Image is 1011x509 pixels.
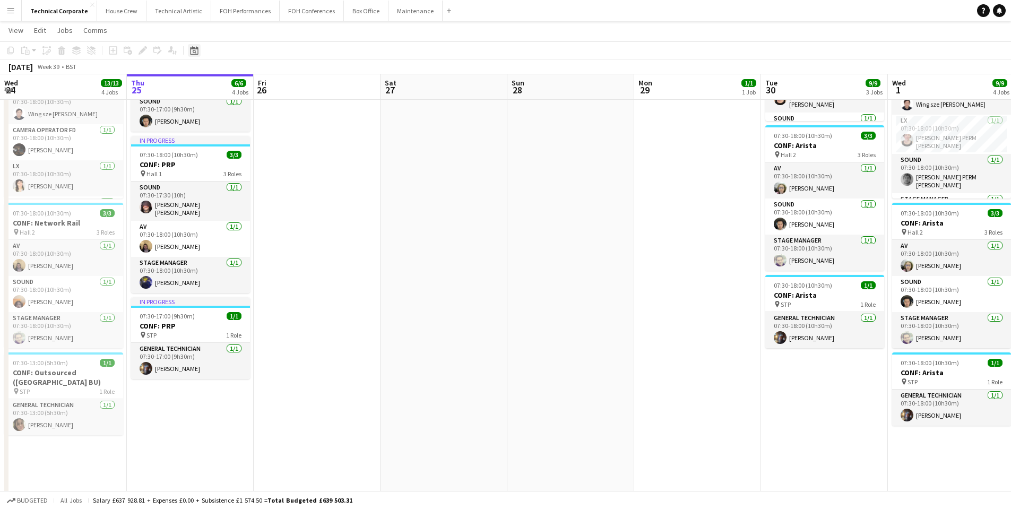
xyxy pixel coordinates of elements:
app-card-role: Sound1/107:30-18:00 (10h30m)[PERSON_NAME] [892,276,1011,312]
app-job-card: 07:30-18:00 (10h30m)4/4CONF: Arista Hall 14 RolesAV1/107:30-18:00 (10h30m)Wing sze [PERSON_NAME]L... [892,41,1011,199]
span: 1 [891,84,906,96]
span: 3 Roles [984,228,1003,236]
span: 26 [256,84,266,96]
span: Hall 2 [781,151,796,159]
span: All jobs [58,496,84,504]
button: Budgeted [5,495,49,506]
app-card-role: Stage Manager1/107:30-18:00 (10h30m)[PERSON_NAME] [892,312,1011,348]
h3: CONF: Arista [892,368,1011,377]
app-card-role: AV1/107:30-18:00 (10h30m)[PERSON_NAME] [131,221,250,257]
app-card-role: Recording Engineer FD1/1 [4,196,123,232]
span: 07:30-13:00 (5h30m) [13,359,68,367]
span: 29 [637,84,652,96]
span: 9/9 [992,79,1007,87]
app-card-role: Stage Manager1/107:30-18:00 (10h30m)[PERSON_NAME] [765,235,884,271]
span: 13/13 [101,79,122,87]
span: Tue [765,78,777,88]
span: 1 Role [987,378,1003,386]
app-job-card: 07:30-18:00 (10h30m)1/1CONF: Arista STP1 RoleGeneral Technician1/107:30-18:00 (10h30m)[PERSON_NAME] [765,275,884,348]
button: Technical Artistic [146,1,211,21]
app-card-role: AV1/107:30-18:00 (10h30m)[PERSON_NAME] [765,162,884,199]
span: Edit [34,25,46,35]
div: 07:30-18:00 (10h30m)3/3CONF: Arista Hall 23 RolesAV1/107:30-18:00 (10h30m)[PERSON_NAME]Sound1/107... [765,125,884,271]
span: 1 Role [860,300,876,308]
app-card-role: Sound1/107:30-17:30 (10h)[PERSON_NAME] [PERSON_NAME] [131,182,250,221]
span: 07:30-18:00 (10h30m) [13,209,71,217]
span: Jobs [57,25,73,35]
span: Thu [131,78,144,88]
h3: CONF: Arista [765,141,884,150]
app-card-role: Sound1/107:30-17:00 (9h30m)[PERSON_NAME] [131,96,250,132]
span: STP [908,378,918,386]
span: Sat [385,78,396,88]
span: 3/3 [100,209,115,217]
app-card-role: Stage Manager1/107:30-18:00 (10h30m)[PERSON_NAME] [131,257,250,293]
span: 1 Role [99,387,115,395]
span: Hall 2 [908,228,923,236]
h3: CONF: Outsourced ([GEOGRAPHIC_DATA] BU) [4,368,123,387]
span: Comms [83,25,107,35]
button: FOH Conferences [280,1,344,21]
app-card-role: Sound1/107:30-18:00 (10h30m)[PERSON_NAME] [765,199,884,235]
app-card-role: AV1/107:30-18:00 (10h30m)[PERSON_NAME] [4,240,123,276]
a: Edit [30,23,50,37]
span: Week 39 [35,63,62,71]
button: Technical Corporate [22,1,97,21]
span: 1/1 [741,79,756,87]
span: STP [20,387,30,395]
span: 3 Roles [223,170,241,178]
span: 9/9 [866,79,880,87]
app-card-role: General Technician1/107:30-18:00 (10h30m)[PERSON_NAME] [765,312,884,348]
span: 28 [510,84,524,96]
a: Comms [79,23,111,37]
a: View [4,23,28,37]
span: Budgeted [17,497,48,504]
app-card-role: General Technician1/107:30-13:00 (5h30m)[PERSON_NAME] [4,399,123,435]
app-card-role: LX1/107:30-18:00 (10h30m)[PERSON_NAME] PERM [PERSON_NAME] [892,115,1011,154]
app-card-role: Sound1/107:30-18:00 (10h30m)[PERSON_NAME] [4,276,123,312]
div: 07:30-13:00 (5h30m)1/1CONF: Outsourced ([GEOGRAPHIC_DATA] BU) STP1 RoleGeneral Technician1/107:30... [4,352,123,435]
app-card-role: Camera Operator FD1/107:30-18:00 (10h30m)[PERSON_NAME] [4,124,123,160]
div: BST [66,63,76,71]
span: 24 [3,84,18,96]
span: 3/3 [861,132,876,140]
div: 07:30-18:00 (10h30m)8/8CONF: [PERSON_NAME] and Partners Hall 18 RolesAV1/107:30-18:00 (10h30m)Win... [4,41,123,199]
div: In progress [131,136,250,144]
span: Mon [638,78,652,88]
app-card-role: General Technician1/107:30-17:00 (9h30m)[PERSON_NAME] [131,343,250,379]
span: STP [781,300,791,308]
app-card-role: LX1/107:30-18:00 (10h30m)[PERSON_NAME] [4,160,123,196]
div: 4 Jobs [101,88,122,96]
button: FOH Performances [211,1,280,21]
span: Wed [4,78,18,88]
app-card-role: Stage Manager1/1 [892,193,1011,229]
span: 30 [764,84,777,96]
app-card-role: Stage Manager1/107:30-18:00 (10h30m)[PERSON_NAME] [4,312,123,348]
app-job-card: In progress07:30-18:00 (10h30m)3/3CONF: PRP Hall 13 RolesSound1/107:30-17:30 (10h)[PERSON_NAME] [... [131,136,250,293]
h3: CONF: PRP [131,160,250,169]
span: Sun [512,78,524,88]
app-job-card: 07:30-18:00 (10h30m)1/1CONF: Arista STP1 RoleGeneral Technician1/107:30-18:00 (10h30m)[PERSON_NAME] [892,352,1011,426]
span: STP [146,331,157,339]
app-job-card: In progress07:30-17:00 (9h30m)1/1CONF: PRP STP1 RoleGeneral Technician1/107:30-17:00 (9h30m)[PERS... [131,297,250,379]
div: 3 Jobs [866,88,883,96]
span: View [8,25,23,35]
div: 4 Jobs [993,88,1009,96]
app-job-card: 07:30-18:00 (10h30m)3/3CONF: Arista Hall 23 RolesAV1/107:30-18:00 (10h30m)[PERSON_NAME]Sound1/107... [892,203,1011,348]
h3: CONF: PRP [131,321,250,331]
span: 3 Roles [858,151,876,159]
button: Maintenance [388,1,443,21]
span: 25 [129,84,144,96]
app-card-role: AV1/107:30-18:00 (10h30m)[PERSON_NAME] [892,240,1011,276]
app-job-card: 07:30-18:00 (10h30m)3/3CONF: Network Rail Hall 23 RolesAV1/107:30-18:00 (10h30m)[PERSON_NAME]Soun... [4,203,123,348]
app-card-role: Sound1/107:30-18:00 (10h30m)[PERSON_NAME] PERM [PERSON_NAME] [892,154,1011,193]
h3: CONF: Network Rail [4,218,123,228]
span: Hall 1 [146,170,162,178]
a: Jobs [53,23,77,37]
span: 07:30-18:00 (10h30m) [901,209,959,217]
span: Hall 2 [20,228,35,236]
span: 07:30-18:00 (10h30m) [140,151,198,159]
